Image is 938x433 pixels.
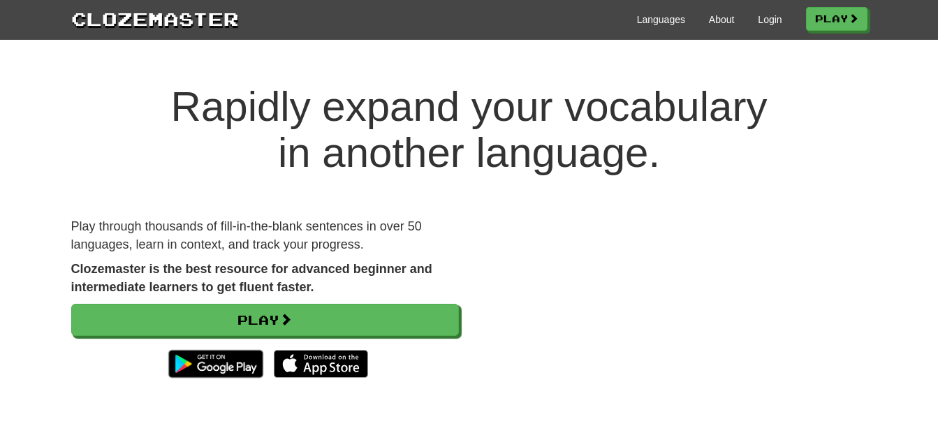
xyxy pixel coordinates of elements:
[637,13,685,27] a: Languages
[709,13,735,27] a: About
[758,13,782,27] a: Login
[806,7,867,31] a: Play
[161,343,270,385] img: Get it on Google Play
[274,350,368,378] img: Download_on_the_App_Store_Badge_US-UK_135x40-25178aeef6eb6b83b96f5f2d004eda3bffbb37122de64afbaef7...
[71,6,239,31] a: Clozemaster
[71,262,432,294] strong: Clozemaster is the best resource for advanced beginner and intermediate learners to get fluent fa...
[71,218,459,254] p: Play through thousands of fill-in-the-blank sentences in over 50 languages, learn in context, and...
[71,304,459,336] a: Play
